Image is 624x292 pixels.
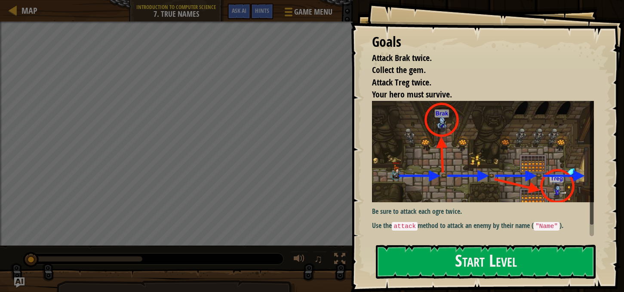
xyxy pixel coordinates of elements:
p: Use the method to attack an enemy by their name ( ). [372,221,594,231]
li: Attack Treg twice. [361,76,592,89]
span: Game Menu [294,6,332,18]
p: Be sure to attack each ogre twice. [372,207,594,216]
div: Goals [372,32,594,52]
button: Start Level [376,245,596,279]
li: Collect the gem. [361,64,592,76]
p: Capitalization is important! [372,235,594,245]
a: Map [17,5,37,16]
span: Map [22,5,37,16]
img: True names [372,101,594,202]
code: attack [392,222,418,231]
button: Adjust volume [291,251,308,269]
span: Attack Treg twice. [372,76,431,88]
span: Attack Brak twice. [372,52,432,64]
button: Ask AI [227,3,251,19]
button: ♫ [312,251,327,269]
li: Your hero must survive. [361,88,592,101]
span: ♫ [314,252,323,265]
button: Ask AI [14,277,25,288]
li: Attack Brak twice. [361,52,592,64]
span: Ask AI [232,6,246,15]
span: Collect the gem. [372,64,426,76]
button: Game Menu [278,3,338,24]
button: Toggle fullscreen [331,251,348,269]
span: Hints [255,6,269,15]
span: Your hero must survive. [372,88,452,100]
code: "Name" [534,222,559,231]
